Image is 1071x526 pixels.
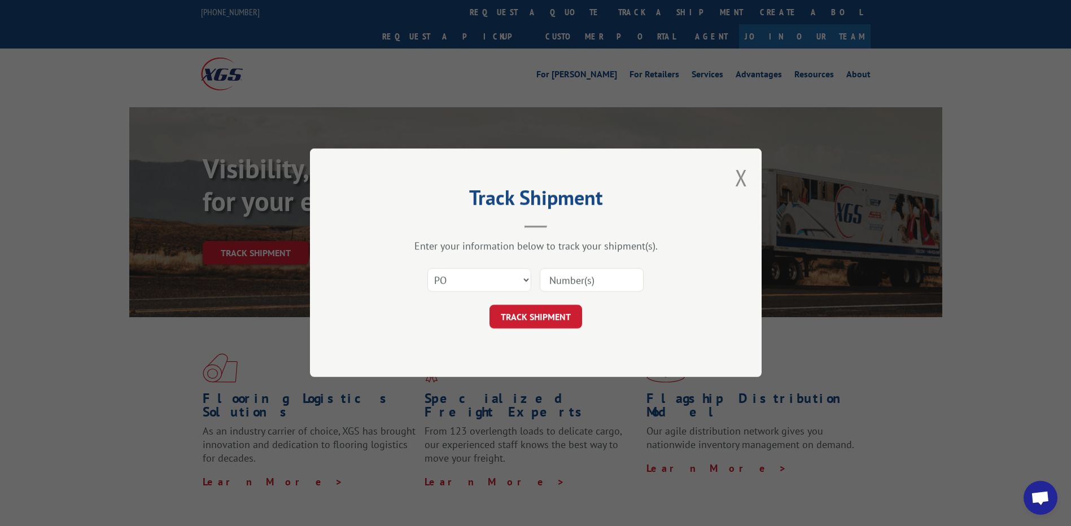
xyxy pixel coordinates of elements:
h2: Track Shipment [366,190,705,211]
div: Enter your information below to track your shipment(s). [366,240,705,253]
input: Number(s) [540,269,644,292]
button: Close modal [735,163,747,192]
button: TRACK SHIPMENT [489,305,582,329]
div: Open chat [1024,481,1057,515]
